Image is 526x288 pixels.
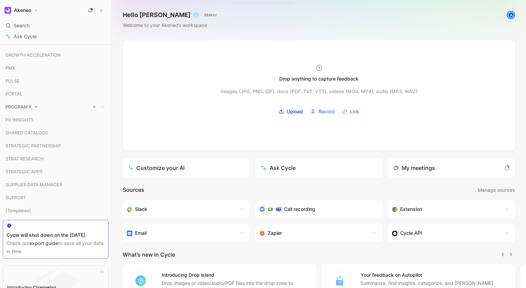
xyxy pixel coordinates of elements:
button: AkeneoAkeneo [3,5,40,15]
div: PULSE [3,76,109,86]
h3: Zapier [268,229,282,237]
div: SUPPLIER DATA MANAGER [3,179,109,190]
div: SUPPORT [3,192,109,205]
div: PULSE [3,76,109,88]
h1: Akeneo [14,7,31,13]
span: PMX [5,64,15,71]
div: My meetings [393,164,435,172]
label: Upload [276,106,305,117]
div: PX INSIGHTS [3,115,109,127]
button: MAKER [202,12,219,18]
div: PMX [3,63,109,73]
div: STRATEGIC PARTNERSHIP [3,141,109,151]
div: Record & transcribe meetings from Zoom, Meet & Teams. [259,205,373,213]
div: A [508,12,514,18]
div: Welcome to your Akeneo’s workspace [123,21,219,29]
div: PROGRAM X [3,102,109,114]
img: Akeneo [4,7,11,14]
div: Drop anything to capture feedback [279,75,359,83]
div: STRATEGIC APPS [3,167,109,177]
div: PROGRAM X [3,102,109,112]
h3: Email [135,229,147,237]
span: Link [350,107,359,116]
button: Ask Cycle [255,158,382,177]
div: SUPPORT [3,192,109,203]
h4: Your feedback on Autopilot [361,271,507,279]
div: SHARED CATALOGS [3,128,109,140]
h2: What’s new in Cycle [123,250,175,259]
a: Customize your AI [123,158,250,177]
h3: Call recording [284,205,315,213]
button: Link [340,106,362,117]
div: Capture feedback from thousands of sources with Zapier (survey results, recordings, sheets, etc). [259,229,365,237]
div: Sync customers & send feedback from custom sources. Get inspired by our favorite use case [392,229,497,237]
div: PORTAL [3,89,109,99]
div: STRAT RESEARCH [3,154,109,166]
h2: Sources [123,186,144,195]
h4: Introducing Drop island [162,271,308,279]
a: Ask Cycle [3,31,109,42]
div: [Templates] [3,205,109,216]
span: SUPPLIER DATA MANAGER [5,181,62,188]
div: PORTAL [3,89,109,101]
span: STRATEGIC PARTNERSHIP [5,142,61,149]
div: Forward emails to your feedback inbox [127,229,232,237]
button: Record [308,106,337,117]
span: Ask Cycle [14,32,37,41]
h3: Slack [135,205,147,213]
div: PMX [3,63,109,75]
div: STRATEGIC APPS [3,167,109,179]
div: PX INSIGHTS [3,115,109,125]
div: Sync your customers, send feedback and get updates in Slack [127,205,232,213]
div: SHARED CATALOGS [3,128,109,138]
div: SUPPLIER DATA MANAGER [3,179,109,192]
span: STRATEGIC APPS [5,168,42,175]
span: Manage sources [478,186,515,194]
div: STRATEGIC PARTNERSHIP [3,141,109,153]
div: STRAT RESEARCH [3,154,109,164]
span: Record [319,107,335,116]
span: PULSE [5,77,19,84]
div: Check our to save all your data in time. [6,239,105,256]
div: GROWTH ACCELERATION [3,50,109,60]
button: Manage sources [477,186,515,195]
div: GROWTH ACCELERATION [3,50,109,62]
div: Images (JPG, PNG, GIF), docs (PDF, TXT, VTT), videos (MOV, MP4), audio (MP3, WAV) [221,87,417,96]
span: SUPPORT [5,194,26,201]
span: STRAT RESEARCH [5,155,44,162]
div: Ask Cycle [261,164,296,172]
span: Search [14,21,29,30]
div: Capture feedback from anywhere on the web [392,205,497,213]
div: Search [3,20,109,31]
span: PROGRAM X [5,103,32,110]
a: export guide [29,240,58,246]
span: PX INSIGHTS [5,116,33,123]
span: PORTAL [5,90,22,97]
h3: Cycle API [400,229,422,237]
div: Customize your AI [128,164,185,172]
div: [Templates] [3,205,109,218]
div: Cycle will shut down on the [DATE]. [6,231,105,239]
span: [Templates] [5,207,31,214]
h3: Extension [400,205,422,213]
span: GROWTH ACCELERATION [5,52,61,58]
span: SHARED CATALOGS [5,129,48,136]
h1: Hello [PERSON_NAME] ❄️ [123,11,219,19]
